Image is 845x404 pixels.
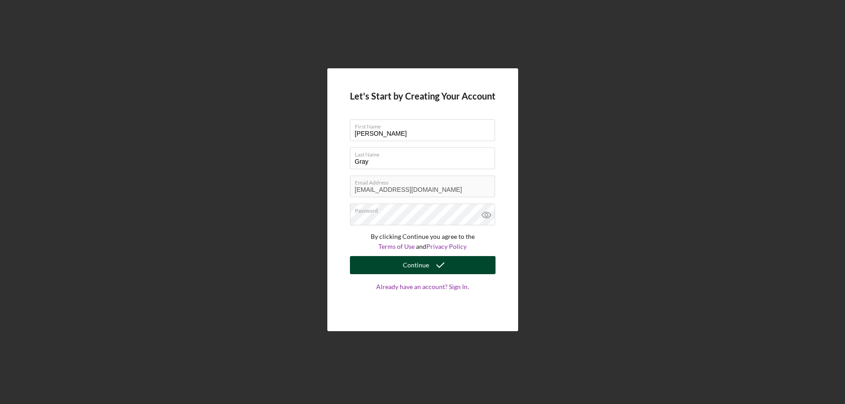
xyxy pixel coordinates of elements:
[355,148,495,158] label: Last Name
[355,120,495,130] label: First Name
[350,283,496,309] a: Already have an account? Sign In.
[378,242,415,250] a: Terms of Use
[355,204,495,214] label: Password
[355,176,495,186] label: Email Address
[350,256,496,274] button: Continue
[403,256,429,274] div: Continue
[350,232,496,252] p: By clicking Continue you agree to the and
[350,91,496,101] h4: Let's Start by Creating Your Account
[426,242,467,250] a: Privacy Policy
